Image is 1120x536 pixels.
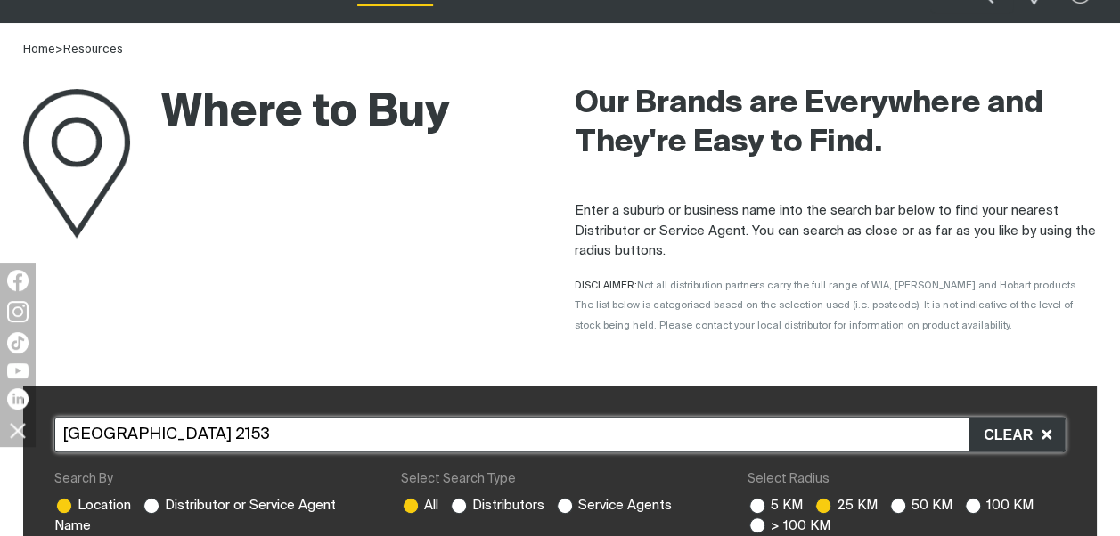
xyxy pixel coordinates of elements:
[984,424,1042,447] span: Clear
[7,363,29,378] img: YouTube
[55,44,63,55] span: >
[23,44,55,55] a: Home
[3,415,33,445] img: hide socials
[575,85,1098,163] h2: Our Brands are Everywhere and They're Easy to Find.
[7,270,29,291] img: Facebook
[969,418,1065,451] button: Clear
[575,280,1078,330] span: Not all distribution partners carry the full range of WIA, [PERSON_NAME] and Hobart products. The...
[7,301,29,322] img: Instagram
[449,499,544,512] label: Distributors
[748,470,1066,489] div: Select Radius
[555,499,672,512] label: Service Agents
[748,499,803,512] label: 5 KM
[748,519,830,532] label: > 100 KM
[54,470,372,489] div: Search By
[7,332,29,353] img: TikTok
[888,499,952,512] label: 50 KM
[575,201,1098,262] p: Enter a suburb or business name into the search bar below to find your nearest Distributor or Ser...
[63,44,123,55] a: Resources
[54,499,131,512] label: Location
[575,280,1078,330] span: DISCLAIMER:
[54,499,336,532] label: Distributor or Service Agent Name
[813,499,878,512] label: 25 KM
[963,499,1034,512] label: 100 KM
[54,417,1066,452] input: Search location
[7,388,29,410] img: LinkedIn
[401,470,719,489] div: Select Search Type
[401,499,438,512] label: All
[23,85,450,142] h1: Where to Buy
